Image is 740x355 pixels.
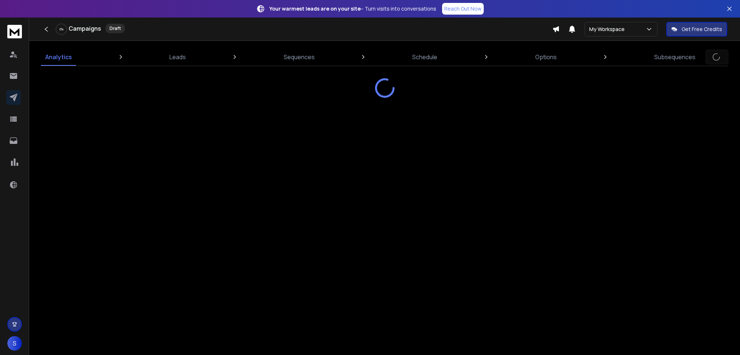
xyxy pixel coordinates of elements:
div: Draft [106,24,125,33]
a: Options [531,48,561,66]
p: Options [535,53,557,61]
a: Leads [165,48,190,66]
p: 0 % [60,27,64,31]
button: S [7,336,22,351]
a: Schedule [408,48,442,66]
strong: Your warmest leads are on your site [269,5,361,12]
p: Sequences [284,53,315,61]
h1: Campaigns [69,24,101,33]
p: Get Free Credits [682,26,722,33]
button: Get Free Credits [666,22,727,37]
p: Analytics [45,53,72,61]
p: Subsequences [654,53,695,61]
p: Schedule [412,53,437,61]
img: logo [7,25,22,38]
a: Reach Out Now [442,3,484,15]
p: Reach Out Now [444,5,482,12]
p: My Workspace [589,26,628,33]
p: Leads [169,53,186,61]
a: Analytics [41,48,76,66]
p: – Turn visits into conversations [269,5,436,12]
a: Sequences [279,48,319,66]
a: Subsequences [650,48,700,66]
